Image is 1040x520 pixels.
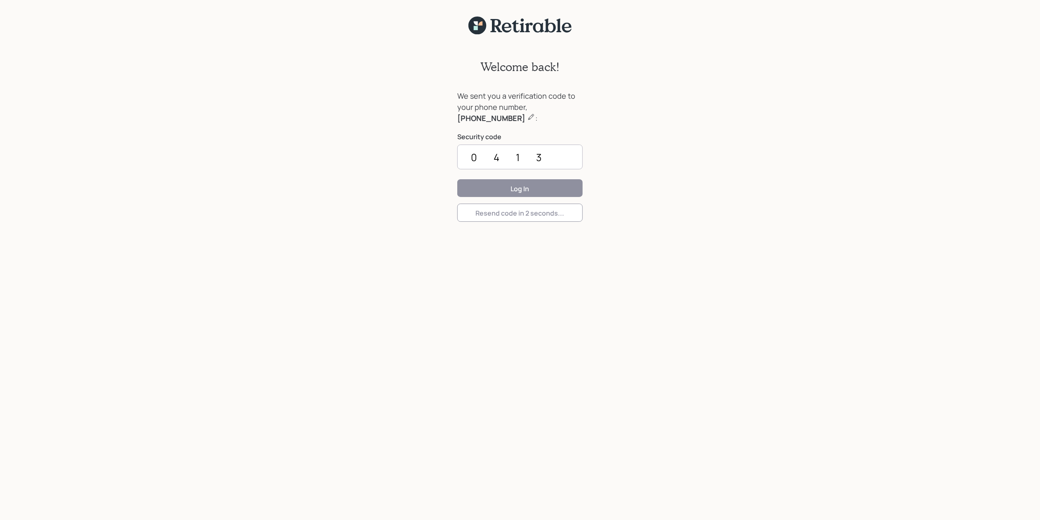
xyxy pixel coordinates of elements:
div: We sent you a verification code to your phone number, : [457,90,583,124]
input: •••• [457,145,583,169]
b: [PHONE_NUMBER] [457,113,525,123]
label: Security code [457,132,583,141]
div: Log In [511,184,529,193]
button: Resend code in 2 seconds... [457,204,583,221]
div: Resend code in 2 seconds... [476,209,565,218]
button: Log In [457,179,583,197]
h2: Welcome back! [480,60,560,74]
